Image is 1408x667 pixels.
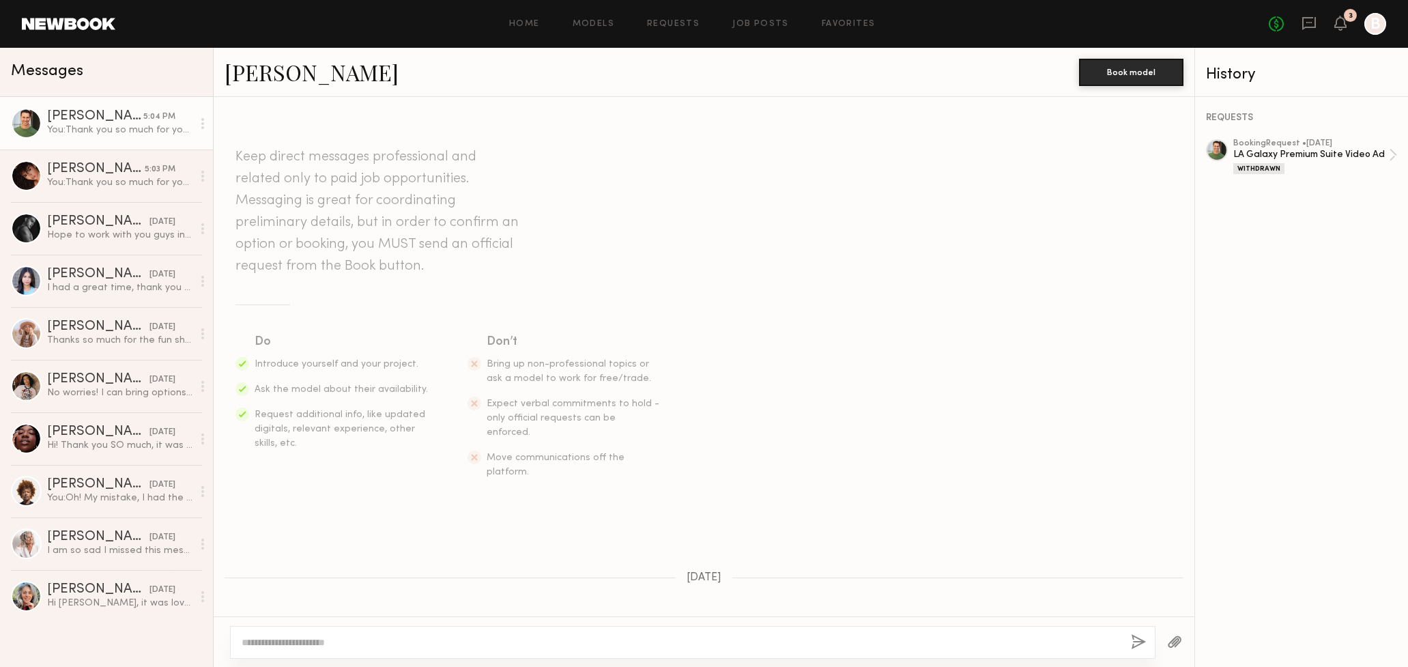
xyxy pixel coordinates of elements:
div: LA Galaxy Premium Suite Video Ad [1233,148,1389,161]
div: [PERSON_NAME] [47,162,145,176]
div: [PERSON_NAME] [47,215,149,229]
div: [PERSON_NAME] [47,320,149,334]
span: Bring up non-professional topics or ask a model to work for free/trade. [487,360,651,383]
a: [PERSON_NAME] [225,57,399,87]
div: [PERSON_NAME] [47,268,149,281]
div: [DATE] [149,584,175,597]
div: Don’t [487,332,661,352]
div: Hi! Thank you SO much, it was so great working with you all as well, and getting to know everyone... [47,439,192,452]
div: I am so sad I missed this message. I would have loved to join this shoot. My best bit is being a ... [47,544,192,557]
div: [DATE] [149,426,175,439]
span: Move communications off the platform. [487,453,624,477]
div: Hope to work with you guys in the near future! keep me in mind :) [47,229,192,242]
a: Home [509,20,540,29]
span: Request additional info, like updated digitals, relevant experience, other skills, etc. [255,410,425,448]
div: [DATE] [149,373,175,386]
span: Messages [11,63,83,79]
div: 5:04 PM [143,111,175,124]
a: bookingRequest •[DATE]LA Galaxy Premium Suite Video AdWithdrawn [1233,139,1397,174]
div: You: Thank you so much for your reply! Hopefully we can find another project to work on in the fu... [47,176,192,189]
div: Thanks so much for the fun shoot. Can’t wait to see the video and photos! [47,334,192,347]
div: You: Thank you so much for your reply! Haha I should pay attention to the locations listed. Thank... [47,124,192,137]
span: Expect verbal commitments to hold - only official requests can be enforced. [487,399,659,437]
div: 5:03 PM [145,163,175,176]
a: B [1364,13,1386,35]
div: [DATE] [149,268,175,281]
span: Introduce yourself and your project. [255,360,418,369]
div: [DATE] [149,321,175,334]
div: [PERSON_NAME] [47,110,143,124]
div: REQUESTS [1206,113,1397,123]
div: I had a great time, thank you so much!! [47,281,192,294]
div: No worries! I can bring options. I wear a size 12. Also I wanted to let you know that I will be c... [47,386,192,399]
div: Hi [PERSON_NAME], it was lovely working with you guys. Please let me know when the video is avail... [47,597,192,610]
div: [DATE] [149,531,175,544]
span: [DATE] [687,572,721,584]
span: Ask the model about their availability. [255,385,428,394]
header: Keep direct messages professional and related only to paid job opportunities. Messaging is great ... [235,146,522,277]
a: Models [573,20,614,29]
div: [PERSON_NAME] S. [47,373,149,386]
a: Book model [1079,66,1183,77]
div: Do [255,332,429,352]
a: Requests [647,20,700,29]
div: 3 [1349,12,1353,20]
button: Book model [1079,59,1183,86]
div: booking Request • [DATE] [1233,139,1389,148]
div: [DATE] [149,216,175,229]
div: [PERSON_NAME] [47,425,149,439]
a: Favorites [822,20,876,29]
div: [PERSON_NAME] [47,478,149,492]
div: You: Oh! My mistake, I had the settings off in my search, but we love your look and would have lo... [47,492,192,505]
div: [PERSON_NAME] [47,583,149,597]
div: History [1206,67,1397,83]
a: Job Posts [732,20,789,29]
div: [PERSON_NAME] [47,530,149,544]
div: [DATE] [149,479,175,492]
div: Withdrawn [1233,163,1284,174]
